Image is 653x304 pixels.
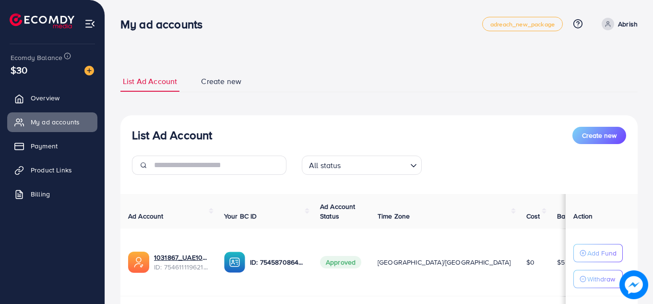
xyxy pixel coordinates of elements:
a: adreach_new_package [482,17,563,31]
span: Billing [31,189,50,199]
button: Withdraw [573,270,623,288]
a: Payment [7,136,97,156]
span: Approved [320,256,361,268]
span: adreach_new_package [490,21,555,27]
span: Overview [31,93,59,103]
span: Payment [31,141,58,151]
p: Abrish [618,18,638,30]
img: ic-ba-acc.ded83a64.svg [224,252,245,273]
span: Your BC ID [224,211,257,221]
a: Billing [7,184,97,204]
span: Ad Account Status [320,202,356,221]
span: My ad accounts [31,117,80,127]
a: Product Links [7,160,97,180]
a: Overview [7,88,97,108]
span: Product Links [31,165,72,175]
p: ID: 7545870864840179713 [250,256,305,268]
span: Balance [557,211,582,221]
a: 1031867_UAE10kkk_1756966048687 [154,253,209,262]
p: Withdraw [587,273,615,285]
span: $55 [557,257,569,267]
img: image [619,270,648,299]
span: ID: 7546111196215164946 [154,262,209,272]
span: Create new [201,76,241,87]
span: Cost [526,211,540,221]
span: [GEOGRAPHIC_DATA]/[GEOGRAPHIC_DATA] [378,257,511,267]
img: image [84,66,94,75]
span: Time Zone [378,211,410,221]
button: Add Fund [573,244,623,262]
img: menu [84,18,95,29]
img: logo [10,13,74,28]
a: My ad accounts [7,112,97,132]
img: ic-ads-acc.e4c84228.svg [128,252,149,273]
span: List Ad Account [123,76,177,87]
span: Action [573,211,593,221]
span: $0 [526,257,534,267]
h3: List Ad Account [132,128,212,142]
h3: My ad accounts [120,17,210,31]
span: Ad Account [128,211,164,221]
span: Create new [582,131,617,140]
p: Add Fund [587,247,617,259]
span: $30 [11,63,27,77]
div: <span class='underline'>1031867_UAE10kkk_1756966048687</span></br>7546111196215164946 [154,253,209,272]
input: Search for option [344,157,406,172]
a: Abrish [598,18,638,30]
span: Ecomdy Balance [11,53,62,62]
span: All status [307,158,343,172]
div: Search for option [302,156,422,175]
button: Create new [572,127,626,144]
